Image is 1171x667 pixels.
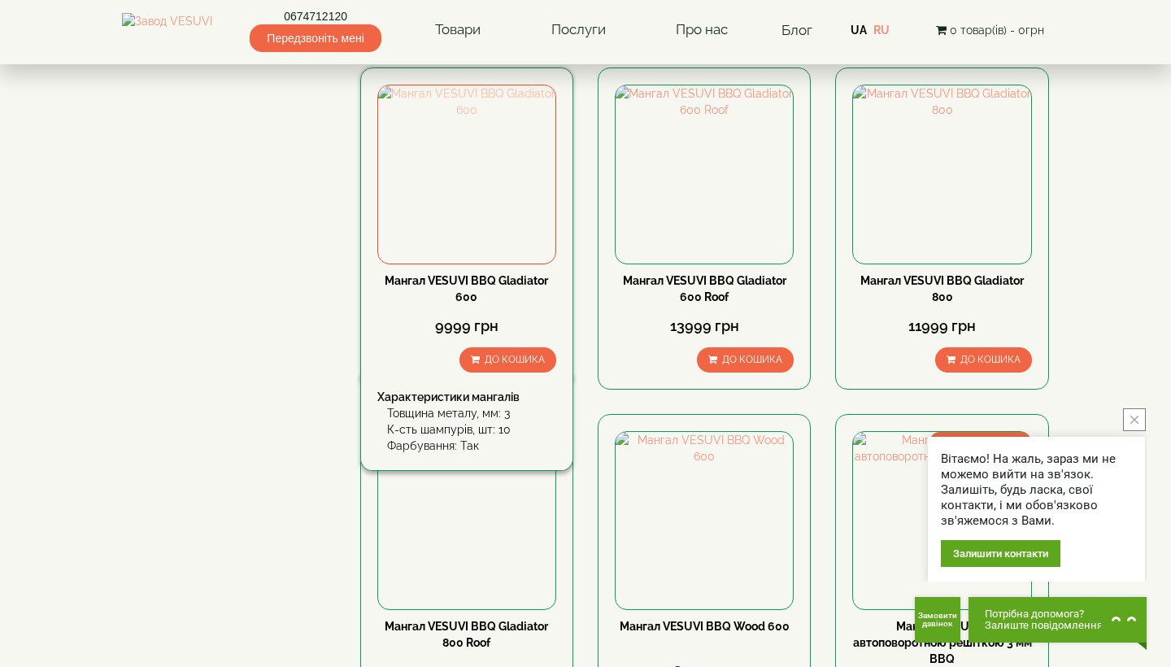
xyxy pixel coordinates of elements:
[781,22,812,38] a: Блог
[722,354,782,365] span: До кошика
[660,11,744,49] a: Про нас
[623,274,786,303] a: Мангал VESUVI BBQ Gladiator 600 Roof
[851,24,867,37] a: UA
[915,597,960,643] button: Get Call button
[377,316,556,337] div: 9999 грн
[873,24,890,37] a: RU
[1123,408,1146,431] button: close button
[459,347,556,373] button: До кошика
[616,432,793,609] img: Мангал VESUVI BBQ Wood 600
[985,608,1103,620] span: Потрібна допомога?
[250,24,381,52] span: Передзвоніть мені
[950,24,1044,37] span: 0 товар(ів) - 0грн
[616,85,793,263] img: Мангал VESUVI BBQ Gladiator 600 Roof
[853,620,1032,665] a: Мангал VESUVI з автоповоротною решіткою 3 мм BBQ
[385,274,548,303] a: Мангал VESUVI BBQ Gladiator 600
[377,389,556,405] div: Характеристики мангалів
[485,354,545,365] span: До кошика
[385,620,548,649] a: Мангал VESUVI BBQ Gladiator 800 Roof
[378,85,555,263] img: Мангал VESUVI BBQ Gladiator 600
[915,612,960,628] span: Замовити дзвінок
[697,347,794,373] button: До кошика
[969,597,1147,643] button: Chat button
[387,421,556,438] div: К-сть шампурів, шт: 10
[250,8,381,24] a: 0674712120
[387,438,556,454] div: Фарбування: Так
[935,347,1032,373] button: До кошика
[860,274,1024,303] a: Мангал VESUVI BBQ Gladiator 800
[378,432,555,609] img: Мангал VESUVI BBQ Gladiator 800 Roof
[122,13,212,47] img: Завод VESUVI
[535,11,622,49] a: Послуги
[387,405,556,421] div: Товщина металу, мм: 3
[615,316,794,337] div: 13999 грн
[853,85,1030,263] img: Мангал VESUVI BBQ Gladiator 800
[941,451,1132,529] div: Вітаємо! На жаль, зараз ми не можемо вийти на зв'язок. Залишіть, будь ласка, свої контакти, і ми ...
[941,540,1060,567] div: Залишити контакти
[852,316,1031,337] div: 11999 грн
[419,11,497,49] a: Товари
[620,620,790,633] a: Мангал VESUVI BBQ Wood 600
[985,620,1103,631] span: Залиште повідомлення
[853,432,1030,609] img: Мангал VESUVI з автоповоротною решіткою 3 мм BBQ
[931,21,1049,39] button: 0 товар(ів) - 0грн
[960,354,1021,365] span: До кошика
